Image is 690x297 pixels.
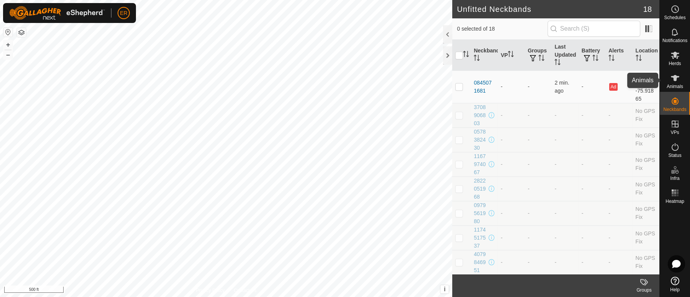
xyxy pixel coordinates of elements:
span: - [554,235,556,241]
span: - [554,161,556,167]
span: Animals [667,84,683,89]
app-display-virtual-paddock-transition: - [501,137,503,143]
p-sorticon: Activate to sort [508,52,514,58]
span: - [554,137,556,143]
button: – [3,50,13,59]
p-sorticon: Activate to sort [538,56,544,62]
span: Aug 25, 2025, 10:20 PM [554,80,569,94]
div: 0979561980 [474,201,487,225]
div: 3708906803 [474,103,487,127]
th: VP [498,40,525,71]
button: Reset Map [3,28,13,37]
p-sorticon: Activate to sort [592,56,598,62]
app-display-virtual-paddock-transition: - [501,235,503,241]
div: 0845071681 [474,79,494,95]
td: - [525,152,551,176]
span: Neckbands [663,107,686,112]
td: - [525,127,551,152]
td: - [579,201,605,225]
td: - [605,152,632,176]
td: - [579,225,605,250]
td: - [605,225,632,250]
td: - [525,225,551,250]
td: No GPS Fix [633,103,659,127]
th: Last Updated [551,40,578,71]
td: No GPS Fix [633,152,659,176]
p-sorticon: Activate to sort [554,60,561,66]
app-display-virtual-paddock-transition: - [501,210,503,216]
td: - [605,127,632,152]
span: VPs [670,130,679,135]
span: Infra [670,176,679,181]
th: Battery [579,40,605,71]
span: Heatmap [665,199,684,204]
app-display-virtual-paddock-transition: - [501,112,503,118]
button: i [440,285,449,294]
td: - [605,250,632,274]
td: No GPS Fix [633,127,659,152]
a: Privacy Policy [196,287,225,294]
td: - [605,176,632,201]
td: - [525,70,551,103]
div: 4079846951 [474,250,487,274]
td: - [525,176,551,201]
td: - [579,152,605,176]
span: Help [670,287,680,292]
span: 0 selected of 18 [457,25,547,33]
div: Groups [629,287,659,294]
p-sorticon: Activate to sort [636,56,642,62]
div: 0578382430 [474,128,487,152]
td: No GPS Fix [633,176,659,201]
td: - [579,70,605,103]
input: Search (S) [548,21,640,37]
td: No GPS Fix [633,225,659,250]
td: - [579,176,605,201]
div: 2822051968 [474,177,487,201]
app-display-virtual-paddock-transition: - [501,186,503,192]
p-sorticon: Activate to sort [463,52,469,58]
h2: Unfitted Neckbands [457,5,643,14]
span: Schedules [664,15,685,20]
td: No GPS Fix [633,201,659,225]
span: Herds [669,61,681,66]
img: Gallagher Logo [9,6,105,20]
span: - [554,259,556,265]
td: - [579,250,605,274]
span: - [554,186,556,192]
app-display-virtual-paddock-transition: - [501,259,503,265]
th: Alerts [605,40,632,71]
td: 44.76752, -75.91865 [633,70,659,103]
td: - [525,103,551,127]
p-sorticon: Activate to sort [608,56,615,62]
th: Neckband [471,40,497,71]
a: Contact Us [234,287,256,294]
span: Notifications [662,38,687,43]
span: ER [120,9,127,17]
td: - [579,103,605,127]
app-display-virtual-paddock-transition: - [501,83,503,90]
button: Ad [609,83,618,91]
th: Groups [525,40,551,71]
div: 1167974067 [474,152,487,176]
span: - [554,210,556,216]
td: No GPS Fix [633,250,659,274]
span: - [554,112,556,118]
span: i [444,286,445,292]
app-display-virtual-paddock-transition: - [501,161,503,167]
div: 1174517537 [474,226,487,250]
span: Status [668,153,681,158]
td: - [605,103,632,127]
td: - [525,250,551,274]
span: 18 [643,3,652,15]
p-sorticon: Activate to sort [474,56,480,62]
td: - [525,201,551,225]
a: Help [660,274,690,295]
button: + [3,40,13,49]
button: Map Layers [17,28,26,37]
th: Location [633,40,659,71]
td: - [605,201,632,225]
td: - [579,127,605,152]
